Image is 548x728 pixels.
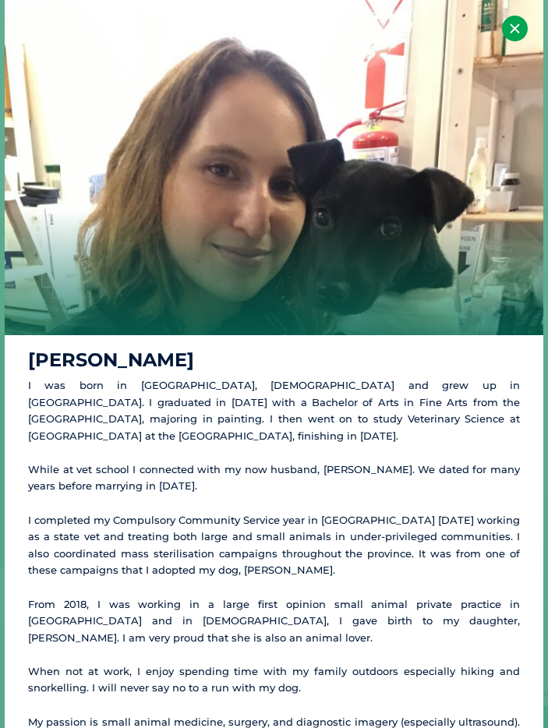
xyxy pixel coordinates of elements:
p: I was born in [GEOGRAPHIC_DATA], [DEMOGRAPHIC_DATA] and grew up in [GEOGRAPHIC_DATA]. I graduated... [28,377,520,444]
p: I completed my Compulsory Community Service year in [GEOGRAPHIC_DATA] [DATE] working as a state v... [28,512,520,579]
p: From 2018, I was working in a large first opinion small animal private practice in [GEOGRAPHIC_DA... [28,596,520,647]
p: While at vet school I connected with my now husband, [PERSON_NAME]. We dated for many years befor... [28,461,520,495]
button: × [502,16,528,41]
p: When not at work, I enjoy spending time with my family outdoors especially hiking and snorkelling... [28,663,520,697]
h4: [PERSON_NAME] [28,351,520,369]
